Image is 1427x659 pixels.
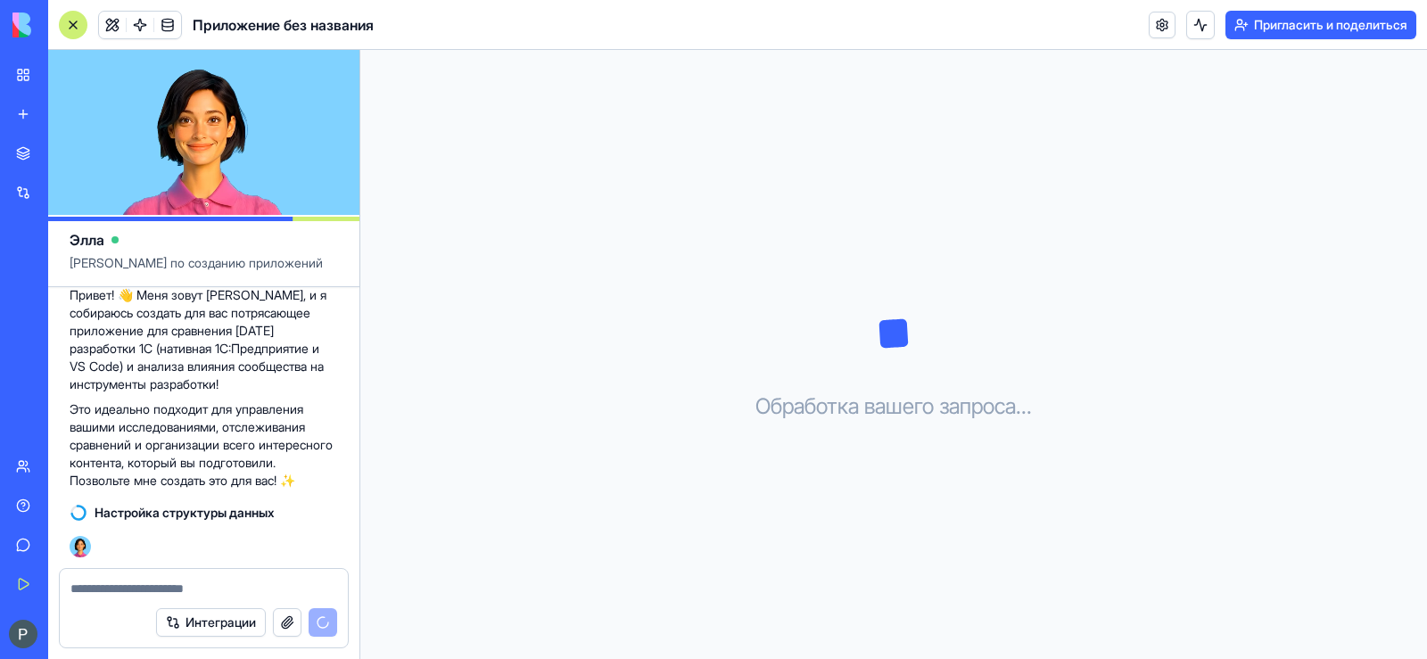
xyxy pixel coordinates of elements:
[1254,17,1407,32] font: Пригласить и поделиться
[193,16,374,34] font: Приложение без названия
[12,12,123,37] img: логотип
[186,614,256,630] font: Интеграции
[9,620,37,648] img: ACg8ocLd-uroisZHuq65gN8uIqy2erLxuw_u5jZ06nGtFBzPEzeYCQ=s96-c
[755,393,1016,419] font: Обработка вашего запроса
[70,401,333,488] font: Это идеально подходит для управления вашими исследованиями, отслеживания сравнений и организации ...
[1021,393,1027,419] font: .
[1225,11,1416,39] button: Пригласить и поделиться
[1016,393,1021,419] font: .
[156,608,266,637] button: Интеграции
[70,536,91,557] img: Ella_00000_wcx2te.png
[1027,393,1032,419] font: .
[70,287,326,391] font: Привет! 👋 Меня зовут [PERSON_NAME], и я собираюсь создать для вас потрясающее приложение для срав...
[70,231,104,249] font: Элла
[70,255,323,270] font: [PERSON_NAME] по созданию приложений
[95,505,275,520] font: Настройка структуры данных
